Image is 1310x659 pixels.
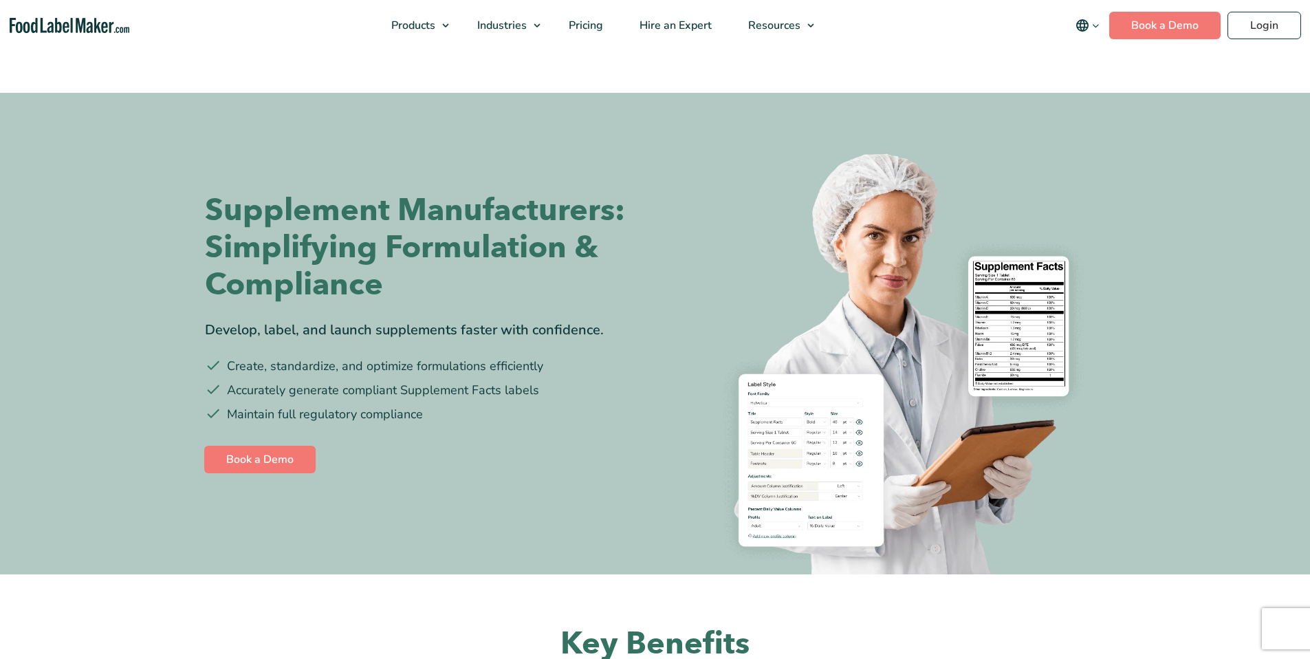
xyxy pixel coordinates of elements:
h1: Supplement Manufacturers: Simplifying Formulation & Compliance [205,192,645,303]
span: Industries [473,18,528,33]
li: Accurately generate compliant Supplement Facts labels [205,381,645,400]
span: Pricing [565,18,604,33]
span: Resources [744,18,802,33]
li: Create, standardize, and optimize formulations efficiently [205,357,645,376]
span: Hire an Expert [635,18,713,33]
a: Book a Demo [204,446,316,473]
span: Products [387,18,437,33]
a: Login [1227,12,1301,39]
div: Develop, label, and launch supplements faster with confidence. [205,320,645,341]
li: Maintain full regulatory compliance [205,405,645,424]
a: Book a Demo [1109,12,1221,39]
